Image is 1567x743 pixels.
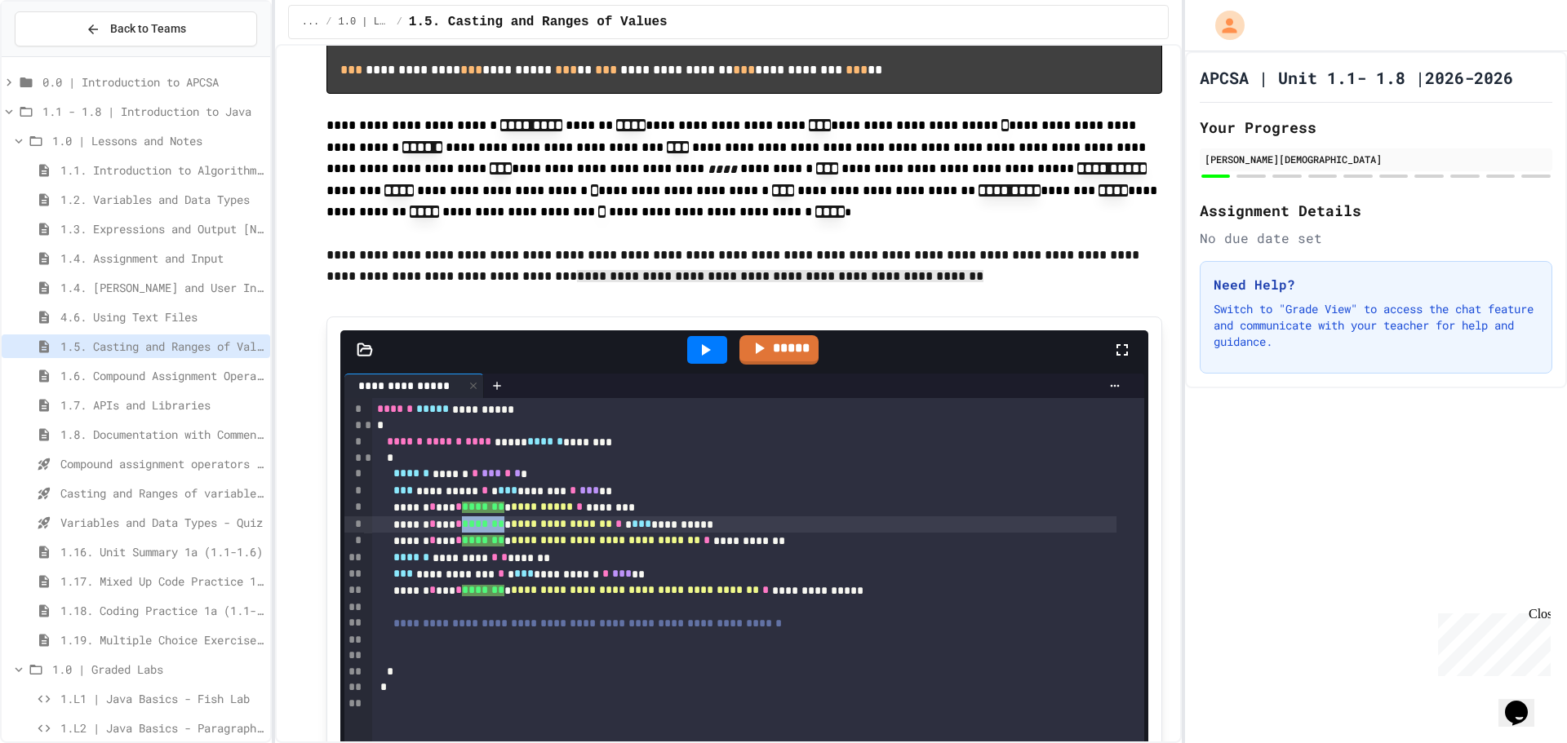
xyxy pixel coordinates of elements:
[110,20,186,38] span: Back to Teams
[397,15,402,29] span: /
[60,220,264,237] span: 1.3. Expressions and Output [New]
[60,455,264,472] span: Compound assignment operators - Quiz
[1198,7,1249,44] div: My Account
[60,279,264,296] span: 1.4. [PERSON_NAME] and User Input
[7,7,113,104] div: Chat with us now!Close
[60,484,264,502] span: Casting and Ranges of variables - Quiz
[60,426,264,443] span: 1.8. Documentation with Comments and Preconditions
[60,690,264,707] span: 1.L1 | Java Basics - Fish Lab
[60,631,264,648] span: 1.19. Multiple Choice Exercises for Unit 1a (1.1-1.6)
[60,602,264,619] span: 1.18. Coding Practice 1a (1.1-1.6)
[60,514,264,531] span: Variables and Data Types - Quiz
[42,103,264,120] span: 1.1 - 1.8 | Introduction to Java
[42,73,264,91] span: 0.0 | Introduction to APCSA
[1200,228,1552,248] div: No due date set
[1498,678,1551,727] iframe: chat widget
[60,573,264,590] span: 1.17. Mixed Up Code Practice 1.1-1.6
[60,396,264,414] span: 1.7. APIs and Libraries
[60,367,264,384] span: 1.6. Compound Assignment Operators
[1200,116,1552,139] h2: Your Progress
[52,661,264,678] span: 1.0 | Graded Labs
[1200,66,1513,89] h1: APCSA | Unit 1.1- 1.8 |2026-2026
[326,15,331,29] span: /
[1214,301,1538,350] p: Switch to "Grade View" to access the chat feature and communicate with your teacher for help and ...
[302,15,320,29] span: ...
[1205,152,1547,166] div: [PERSON_NAME][DEMOGRAPHIC_DATA]
[52,132,264,149] span: 1.0 | Lessons and Notes
[60,338,264,355] span: 1.5. Casting and Ranges of Values
[409,12,668,32] span: 1.5. Casting and Ranges of Values
[1214,275,1538,294] h3: Need Help?
[60,719,264,736] span: 1.L2 | Java Basics - Paragraphs Lab
[60,308,264,325] span: 4.6. Using Text Files
[1200,199,1552,222] h2: Assignment Details
[60,543,264,560] span: 1.16. Unit Summary 1a (1.1-1.6)
[15,11,257,46] button: Back to Teams
[60,161,264,179] span: 1.1. Introduction to Algorithms, Programming, and Compilers
[1432,607,1551,676] iframe: chat widget
[60,191,264,208] span: 1.2. Variables and Data Types
[339,15,390,29] span: 1.0 | Lessons and Notes
[60,250,264,267] span: 1.4. Assignment and Input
